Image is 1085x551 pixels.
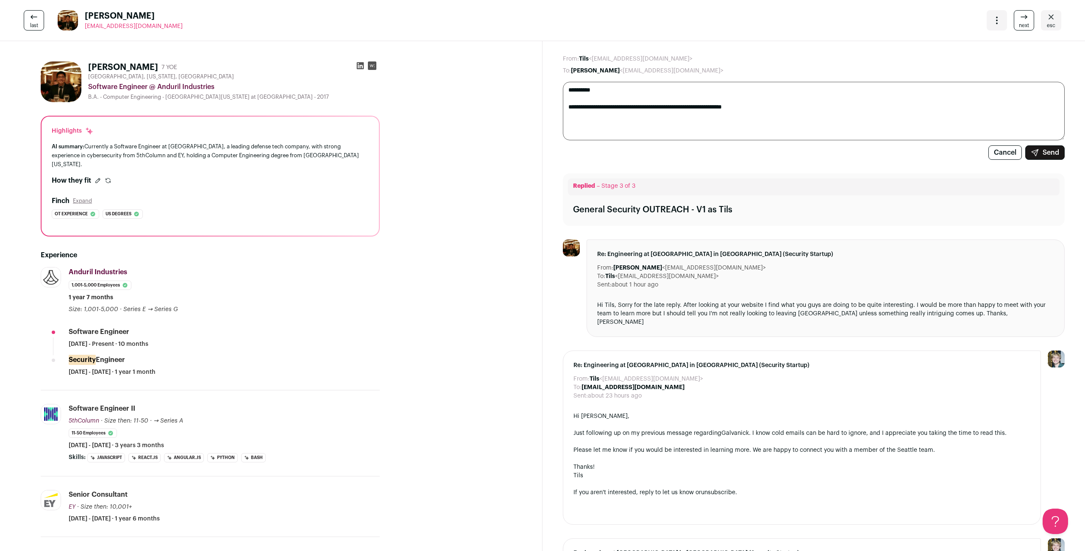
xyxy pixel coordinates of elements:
[1043,509,1068,534] iframe: Help Scout Beacon - Open
[613,264,766,272] dd: <[EMAIL_ADDRESS][DOMAIN_NAME]>
[69,429,117,438] li: 11-50 employees
[605,272,719,281] dd: <[EMAIL_ADDRESS][DOMAIN_NAME]>
[153,418,183,424] span: → Series A
[52,144,84,149] span: AI summary:
[241,453,266,462] li: bash
[69,306,118,312] span: Size: 1,001-5,000
[613,265,662,271] b: [PERSON_NAME]
[597,272,605,281] dt: To:
[69,293,113,302] span: 1 year 7 months
[120,305,122,314] span: ·
[597,281,612,289] dt: Sent:
[573,488,1030,497] div: If you aren't interested, reply to let us know or .
[41,250,380,260] h2: Experience
[721,430,749,436] a: Galvanick
[69,269,127,275] span: Anduril Industries
[77,504,132,510] span: · Size then: 10,001+
[597,183,600,189] span: –
[123,306,178,312] span: Series E → Series G
[69,281,131,290] li: 1,001-5,000 employees
[85,23,183,29] span: [EMAIL_ADDRESS][DOMAIN_NAME]
[590,375,703,383] dd: <[EMAIL_ADDRESS][DOMAIN_NAME]>
[69,515,160,523] span: [DATE] - [DATE] · 1 year 6 months
[85,22,183,31] a: [EMAIL_ADDRESS][DOMAIN_NAME]
[579,55,693,63] dd: <[EMAIL_ADDRESS][DOMAIN_NAME]>
[612,281,658,289] dd: about 1 hour ago
[573,429,1030,437] div: Just following up on my previous message regarding . I know cold emails can be hard to ignore, an...
[88,61,158,73] h1: [PERSON_NAME]
[590,376,599,382] b: Tils
[150,417,152,425] span: ·
[573,375,590,383] dt: From:
[573,412,1030,420] div: Hi [PERSON_NAME],
[52,175,91,186] h2: How they fit
[988,145,1022,160] button: Cancel
[41,404,61,424] img: af0ba132a401f467054e2c1aef94c8b7430004f17f3fc233c14fa7cfc0b13cf5.jpg
[52,196,70,206] h2: Finch
[1025,145,1065,160] button: Send
[73,198,92,204] button: Expand
[588,392,642,400] dd: about 23 hours ago
[30,22,38,29] span: last
[1048,351,1065,367] img: 6494470-medium_jpg
[571,67,723,75] dd: <[EMAIL_ADDRESS][DOMAIN_NAME]>
[573,446,1030,454] div: Please let me know if you would be interested in learning more. We are happy to connect you with ...
[563,239,580,256] img: b0e273cbe0a6712153afcd0a40dae78cb05fd82955f3cbaf70f3fdbaa133692c.jpg
[106,210,131,218] span: Us degrees
[69,340,148,348] span: [DATE] - Present · 10 months
[41,267,61,287] img: 9e7f341369cfe4037f1db3f759659842234cbe71730bf9d535b056c8ba7ac755.jpg
[69,355,125,365] div: Engineer
[597,250,1054,259] span: Re: Engineering at [GEOGRAPHIC_DATA] in [GEOGRAPHIC_DATA] (Security Startup)
[207,453,238,462] li: Python
[41,490,61,510] img: 5cb83a0746f3ff8eccc11c6d9e8c5b8706ca3c5ef2b84123d117dd099213b03c.jpg
[69,355,96,365] mark: Security
[1014,10,1034,31] a: next
[69,504,75,510] span: EY
[573,392,588,400] dt: Sent:
[52,127,94,135] div: Highlights
[87,453,125,462] li: JavaScript
[597,264,613,272] dt: From:
[573,183,595,189] span: Replied
[1047,22,1055,29] span: esc
[597,301,1054,326] div: Hi Tils, Sorry for the late reply. After looking at your website I find what you guys are doing t...
[58,10,78,31] img: b0e273cbe0a6712153afcd0a40dae78cb05fd82955f3cbaf70f3fdbaa133692c.jpg
[52,142,369,169] div: Currently a Software Engineer at [GEOGRAPHIC_DATA], a leading defense tech company, with strong e...
[69,418,99,424] span: 5thColumn
[69,368,156,376] span: [DATE] - [DATE] · 1 year 1 month
[69,327,129,337] div: Software Engineer
[128,453,161,462] li: React.js
[701,490,735,495] a: unsubscribe
[69,453,86,462] span: Skills:
[605,273,615,279] b: Tils
[571,68,620,74] b: [PERSON_NAME]
[24,10,44,31] a: last
[573,463,1030,471] div: Thanks!
[161,63,177,72] div: 7 YOE
[1041,10,1061,31] a: Close
[69,404,135,413] div: Software Engineer II
[1019,22,1029,29] span: next
[88,82,380,92] div: Software Engineer @ Anduril Industries
[164,453,204,462] li: Angular.js
[88,94,380,100] div: B.A. - Computer Engineering - [GEOGRAPHIC_DATA][US_STATE] at [GEOGRAPHIC_DATA] - 2017
[601,183,635,189] span: Stage 3 of 3
[55,210,88,218] span: Ot experience
[987,10,1007,31] button: Open dropdown
[101,418,148,424] span: · Size then: 11-50
[581,384,684,390] b: [EMAIL_ADDRESS][DOMAIN_NAME]
[573,471,1030,480] div: Tils
[69,441,164,450] span: [DATE] - [DATE] · 3 years 3 months
[85,10,183,22] span: [PERSON_NAME]
[88,73,234,80] span: [GEOGRAPHIC_DATA], [US_STATE], [GEOGRAPHIC_DATA]
[69,490,128,499] div: Senior Consultant
[573,204,732,216] div: General Security OUTREACH - V1 as Tils
[563,55,579,63] dt: From:
[573,383,581,392] dt: To:
[579,56,589,62] b: Tils
[41,61,81,102] img: b0e273cbe0a6712153afcd0a40dae78cb05fd82955f3cbaf70f3fdbaa133692c.jpg
[563,67,571,75] dt: To:
[573,361,1030,370] span: Re: Engineering at [GEOGRAPHIC_DATA] in [GEOGRAPHIC_DATA] (Security Startup)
